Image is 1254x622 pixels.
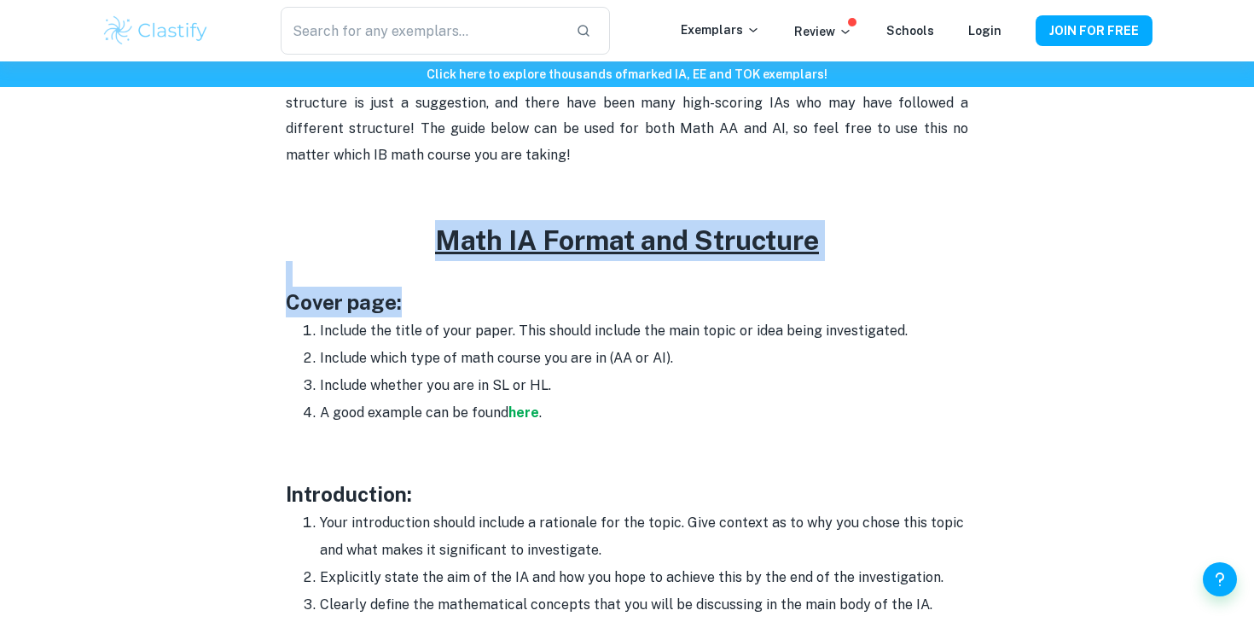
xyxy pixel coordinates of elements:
p: Review [794,22,852,41]
img: Clastify logo [102,14,210,48]
h6: Click here to explore thousands of marked IA, EE and TOK exemplars ! [3,65,1251,84]
span: that! In this post, we will break down the main elements to include when writing your Math IA, ba... [286,43,968,163]
h3: Introduction: [286,479,968,509]
u: Math IA Format and Structure [435,224,819,256]
p: Exemplars [681,20,760,39]
li: Your introduction should include a rationale for the topic. Give context as to why you chose this... [320,509,968,564]
input: Search for any exemplars... [281,7,562,55]
button: JOIN FOR FREE [1036,15,1152,46]
h3: Cover page: [286,287,968,317]
li: Include the title of your paper. This should include the main topic or idea being investigated. [320,317,968,345]
li: Include which type of math course you are in (AA or AI). [320,345,968,372]
a: Login [968,24,1001,38]
li: Explicitly state the aim of the IA and how you hope to achieve this by the end of the investigation. [320,564,968,591]
li: A good example can be found . [320,399,968,427]
a: here [508,404,539,421]
li: Include whether you are in SL or HL. [320,372,968,399]
a: Schools [886,24,934,38]
button: Help and Feedback [1203,562,1237,596]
